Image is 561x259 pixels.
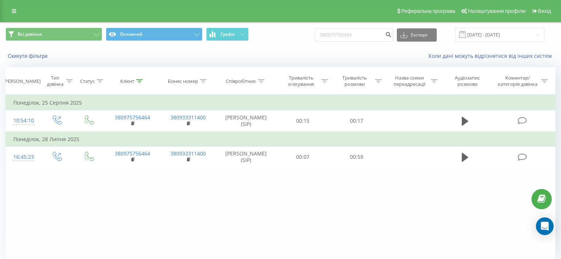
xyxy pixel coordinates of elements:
[429,52,555,59] a: Коли дані можуть відрізнятися вiд інших систем
[115,114,150,121] a: 380975756464
[468,8,526,14] span: Налаштування профілю
[106,28,202,41] button: Основний
[170,114,206,121] a: 380933311400
[80,78,95,84] div: Статус
[3,78,41,84] div: [PERSON_NAME]
[18,31,42,37] span: Всі дзвінки
[6,95,555,110] td: Понеділок, 25 Серпня 2025
[330,110,383,132] td: 00:17
[6,53,51,59] button: Скинути фільтри
[283,75,320,87] div: Тривалість очікування
[170,150,206,157] a: 380933311400
[446,75,489,87] div: Аудіозапис розмови
[401,8,456,14] span: Реферальна програма
[336,75,373,87] div: Тривалість розмови
[276,110,330,132] td: 00:15
[46,75,64,87] div: Тип дзвінка
[216,146,276,168] td: [PERSON_NAME] (SIP)
[120,78,134,84] div: Клієнт
[315,28,393,42] input: Пошук за номером
[536,217,554,235] div: Open Intercom Messenger
[538,8,551,14] span: Вихід
[206,28,249,41] button: Графік
[276,146,330,168] td: 00:07
[6,28,102,41] button: Всі дзвінки
[168,78,198,84] div: Бізнес номер
[221,32,235,37] span: Графік
[13,150,33,164] div: 16:45:23
[226,78,256,84] div: Співробітник
[216,110,276,132] td: [PERSON_NAME] (SIP)
[390,75,429,87] div: Назва схеми переадресації
[496,75,539,87] div: Коментар/категорія дзвінка
[13,113,33,128] div: 10:54:10
[6,132,555,147] td: Понеділок, 28 Липня 2025
[115,150,150,157] a: 380975756464
[397,28,437,42] button: Експорт
[330,146,383,168] td: 00:59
